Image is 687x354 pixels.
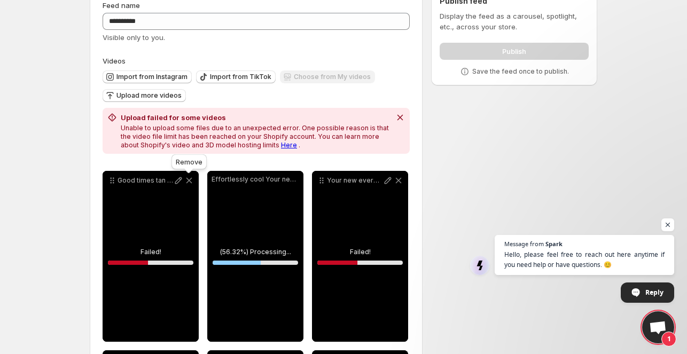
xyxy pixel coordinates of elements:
[661,332,676,347] span: 1
[210,73,271,81] span: Import from TikTok
[545,241,563,247] span: Spark
[440,11,589,32] p: Display the feed as a carousel, spotlight, etc., across your store.
[121,124,391,150] p: Unable to upload some files due to an unexpected error. One possible reason is that the video fil...
[393,110,408,125] button: Dismiss notification
[645,283,663,302] span: Reply
[196,70,276,83] button: Import from TikTok
[472,67,569,76] p: Save the feed once to publish.
[504,249,665,270] span: Hello, please feel free to reach out here anytime if you need help or have questions. 😊
[121,112,391,123] h2: Upload failed for some videos
[103,89,186,102] button: Upload more videos
[103,1,140,10] span: Feed name
[103,57,126,65] span: Videos
[281,141,297,149] a: Here
[116,91,182,100] span: Upload more videos
[642,311,674,343] div: Open chat
[504,241,544,247] span: Message from
[312,171,408,342] div: Your new everyday essential Where effortless style meets all-day comfortFailed!46.91624739107608%
[103,70,192,83] button: Import from Instagram
[116,73,188,81] span: Import from Instagram
[103,33,165,42] span: Visible only to you.
[207,171,303,342] div: Effortlessly cool Your new favorite pair has arrived(56.32%) Processing...56.3196277542558%
[103,171,199,342] div: Good times tan lines the perfect dayFailed!46.91624739107608%
[327,176,382,185] p: Your new everyday essential Where effortless style meets all-day comfort
[212,175,299,184] p: Effortlessly cool Your new favorite pair has arrived
[118,176,173,185] p: Good times tan lines the perfect day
